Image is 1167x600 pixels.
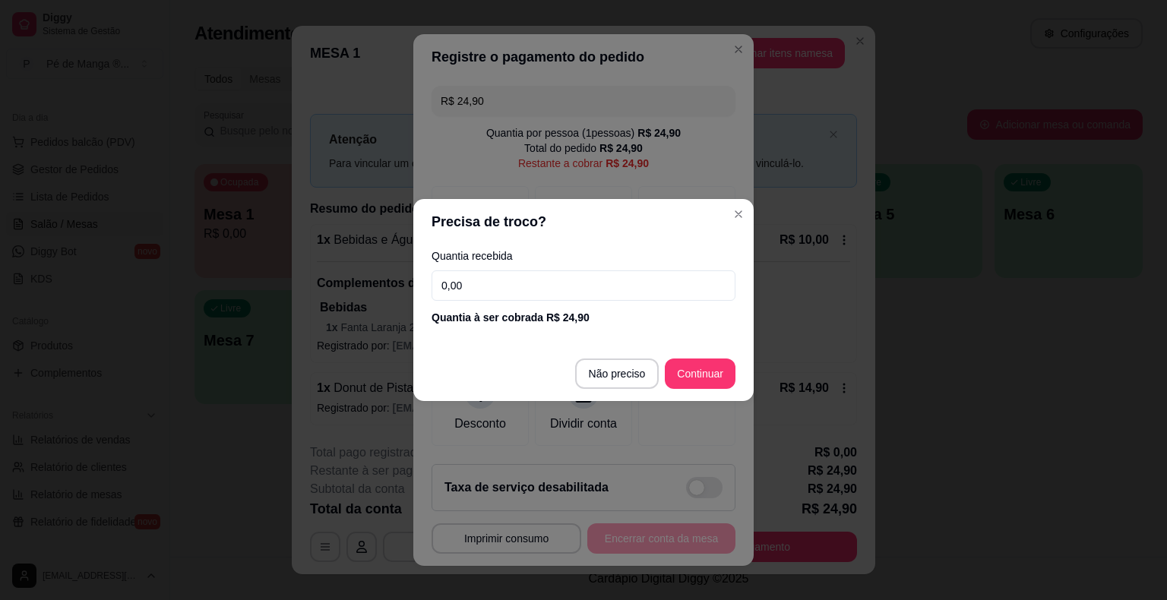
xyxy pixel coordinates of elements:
[432,251,735,261] label: Quantia recebida
[665,358,735,389] button: Continuar
[726,202,751,226] button: Close
[413,199,754,245] header: Precisa de troco?
[575,358,659,389] button: Não preciso
[432,310,735,325] div: Quantia à ser cobrada R$ 24,90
